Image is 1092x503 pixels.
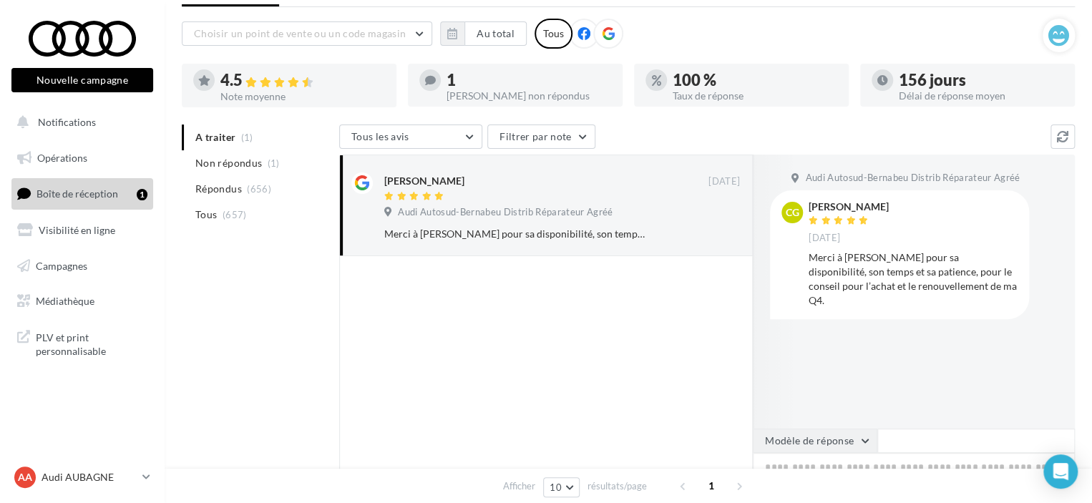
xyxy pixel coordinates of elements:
[351,130,409,142] span: Tous les avis
[487,124,595,149] button: Filtrer par note
[9,215,156,245] a: Visibilité en ligne
[384,174,464,188] div: [PERSON_NAME]
[37,152,87,164] span: Opérations
[464,21,527,46] button: Au total
[36,187,118,200] span: Boîte de réception
[384,227,647,241] div: Merci à [PERSON_NAME] pour sa disponibilité, son temps et sa patience, pour le conseil pour l’ach...
[9,251,156,281] a: Campagnes
[36,295,94,307] span: Médiathèque
[440,21,527,46] button: Au total
[137,189,147,200] div: 1
[39,224,115,236] span: Visibilité en ligne
[268,157,280,169] span: (1)
[708,175,740,188] span: [DATE]
[447,91,611,101] div: [PERSON_NAME] non répondus
[673,91,837,101] div: Taux de réponse
[11,464,153,491] a: AA Audi AUBAGNE
[809,250,1018,308] div: Merci à [PERSON_NAME] pour sa disponibilité, son temps et sa patience, pour le conseil pour l’ach...
[220,92,385,102] div: Note moyenne
[36,259,87,271] span: Campagnes
[9,143,156,173] a: Opérations
[182,21,432,46] button: Choisir un point de vente ou un code magasin
[9,286,156,316] a: Médiathèque
[786,205,799,220] span: CG
[339,124,482,149] button: Tous les avis
[9,107,150,137] button: Notifications
[899,91,1063,101] div: Délai de réponse moyen
[18,470,32,484] span: AA
[195,156,262,170] span: Non répondus
[447,72,611,88] div: 1
[673,72,837,88] div: 100 %
[247,183,271,195] span: (656)
[550,482,562,493] span: 10
[398,206,613,219] span: Audi Autosud-Bernabeu Distrib Réparateur Agréé
[36,328,147,358] span: PLV et print personnalisable
[223,209,247,220] span: (657)
[700,474,723,497] span: 1
[753,429,877,453] button: Modèle de réponse
[809,202,889,212] div: [PERSON_NAME]
[1043,454,1078,489] div: Open Intercom Messenger
[38,116,96,128] span: Notifications
[503,479,535,493] span: Afficher
[805,172,1020,185] span: Audi Autosud-Bernabeu Distrib Réparateur Agréé
[899,72,1063,88] div: 156 jours
[195,182,242,196] span: Répondus
[194,27,406,39] span: Choisir un point de vente ou un code magasin
[9,178,156,209] a: Boîte de réception1
[220,72,385,89] div: 4.5
[535,19,572,49] div: Tous
[42,470,137,484] p: Audi AUBAGNE
[9,322,156,364] a: PLV et print personnalisable
[11,68,153,92] button: Nouvelle campagne
[588,479,647,493] span: résultats/page
[543,477,580,497] button: 10
[809,232,840,245] span: [DATE]
[195,207,217,222] span: Tous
